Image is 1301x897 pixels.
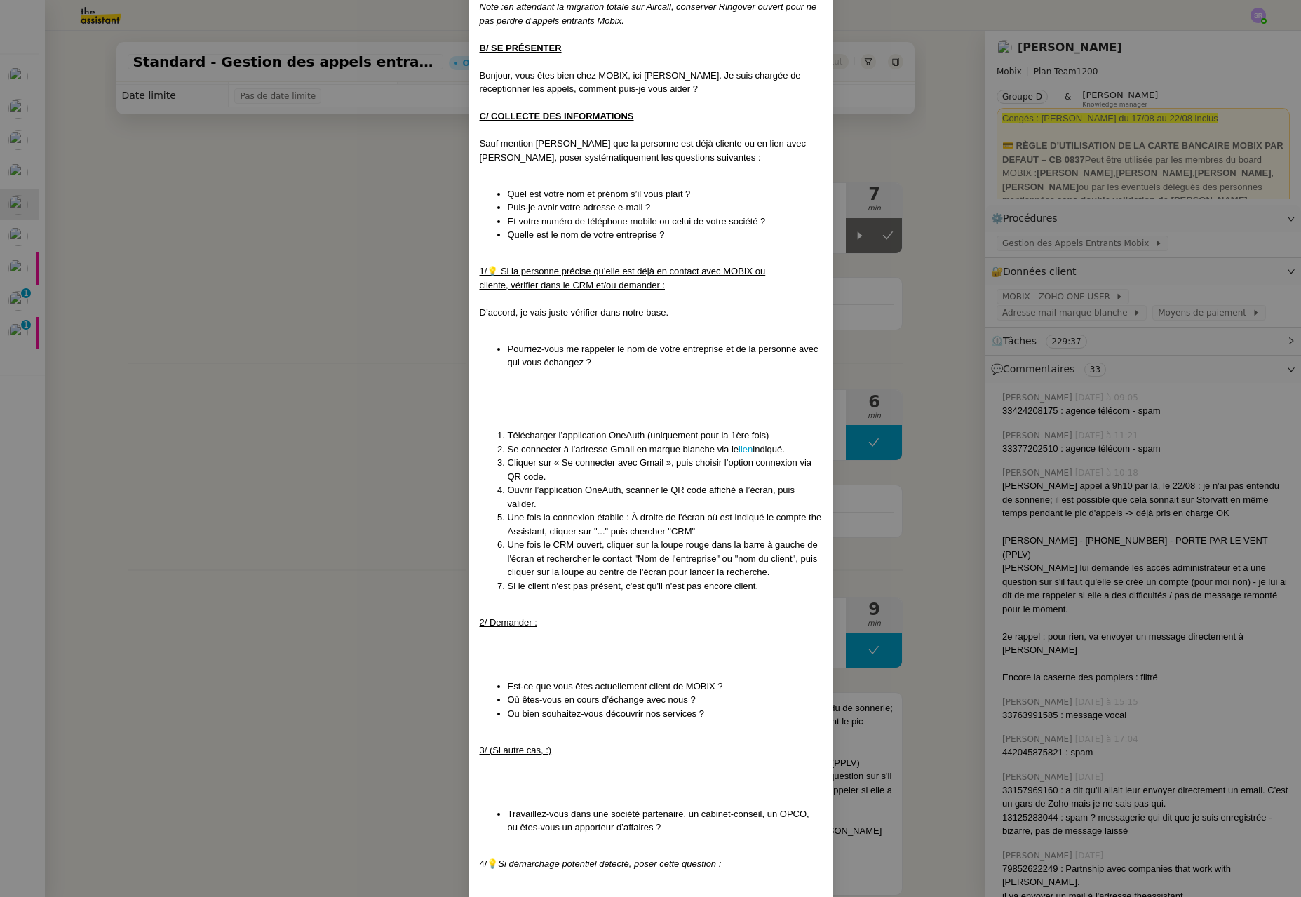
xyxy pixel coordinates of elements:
[480,306,822,320] div: D’accord, je vais juste vérifier dans notre base.
[480,745,552,755] u: 3/ (Si autre cas, :)
[508,693,822,707] li: Où êtes-vous en cours d’échange avec nous ?
[508,483,822,511] li: Ouvrir l’application OneAuth, scanner le QR code affiché à l’écran, puis valider.
[508,443,822,457] li: Se connecter à l’adresse Gmail en marque blanche via le indiqué.
[508,579,822,593] li: Si le client n'est pas présent, c'est qu'il n'est pas encore client.
[480,266,766,290] u: 1/💡 Si la personne précise qu’elle est déjà en contact avec MOBIX ou cliente, vérifier dans le CR...
[480,1,504,12] u: Note :
[508,215,822,229] li: Et votre numéro de téléphone mobile ou celui de votre société ?
[480,43,562,53] u: B/ SE PRÉSENTER
[508,429,822,443] li: Télécharger l’application OneAuth (uniquement pour la 1ère fois)
[480,137,822,164] div: Sauf mention [PERSON_NAME] que la personne est déjà cliente ou en lien avec [PERSON_NAME], poser ...
[508,342,822,370] li: Pourriez-vous me rappeler le nom de votre entreprise et de la personne avec qui vous échangez ?
[508,680,822,694] li: Est-ce que vous êtes actuellement client de MOBIX ?
[480,111,634,121] u: C/ COLLECTE DES INFORMATIONS
[480,1,817,26] em: en attendant la migration totale sur Aircall, conserver Ringover ouvert pour ne pas perdre d'appe...
[508,456,822,483] li: Cliquer sur « Se connecter avec Gmail », puis choisir l’option connexion via QR code.
[480,858,499,869] u: 4/💡
[508,228,822,242] li: Quelle est le nom de votre entreprise ?
[508,538,822,579] li: Une fois le CRM ouvert, cliquer sur la loupe rouge dans la barre à gauche de l'écran et recherche...
[508,511,822,538] li: Une fois la connexion établie : À droite de l'écran où est indiqué le compte the Assistant, cliqu...
[739,444,753,454] a: lien
[508,707,822,721] li: Ou bien souhaitez-vous découvrir nos services ?
[508,187,822,201] li: Quel est votre nom et prénom s’il vous plaît ?
[480,617,537,628] u: 2/ Demander :
[480,69,822,96] div: Bonjour, vous êtes bien chez MOBIX, ici [PERSON_NAME]. Je suis chargée de réceptionner les appels...
[508,807,822,835] li: Travaillez-vous dans une société partenaire, un cabinet-conseil, un OPCO, ou êtes-vous un apporte...
[498,858,721,869] u: Si démarchage potentiel détecté, poser cette question :
[508,201,822,215] li: Puis-je avoir votre adresse e-mail ?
